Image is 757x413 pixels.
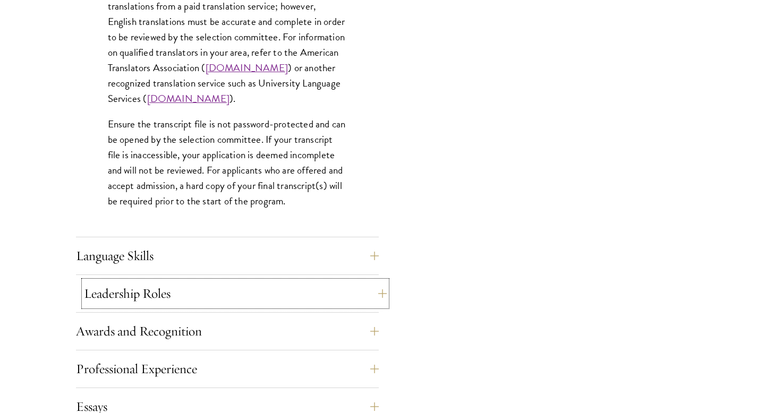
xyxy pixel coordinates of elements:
[108,116,347,209] p: Ensure the transcript file is not password-protected and can be opened by the selection committee...
[76,243,379,269] button: Language Skills
[84,281,387,306] button: Leadership Roles
[206,60,288,75] a: [DOMAIN_NAME]
[147,91,230,106] a: [DOMAIN_NAME]
[76,356,379,382] button: Professional Experience
[76,319,379,344] button: Awards and Recognition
